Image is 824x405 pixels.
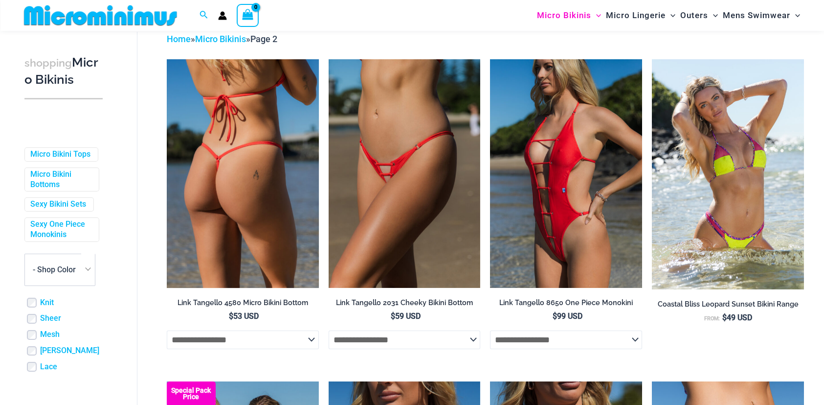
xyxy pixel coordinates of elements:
[722,313,727,322] span: $
[680,3,708,28] span: Outers
[666,3,675,28] span: Menu Toggle
[24,254,95,286] span: - Shop Color
[591,3,601,28] span: Menu Toggle
[533,1,804,29] nav: Site Navigation
[250,34,277,44] span: Page 2
[40,313,61,324] a: Sheer
[790,3,800,28] span: Menu Toggle
[20,4,181,26] img: MM SHOP LOGO FLAT
[490,59,642,287] img: Link Tangello 8650 One Piece Monokini 11
[606,3,666,28] span: Micro Lingerie
[24,57,72,69] span: shopping
[490,298,642,308] h2: Link Tangello 8650 One Piece Monokini
[200,9,208,22] a: Search icon link
[678,3,720,28] a: OutersMenu ToggleMenu Toggle
[391,311,421,321] bdi: 59 USD
[167,59,319,287] img: Link Tangello 4580 Micro 02
[723,3,790,28] span: Mens Swimwear
[167,298,319,308] h2: Link Tangello 4580 Micro Bikini Bottom
[167,298,319,311] a: Link Tangello 4580 Micro Bikini Bottom
[25,254,95,286] span: - Shop Color
[652,300,804,309] h2: Coastal Bliss Leopard Sunset Bikini Range
[195,34,246,44] a: Micro Bikinis
[708,3,718,28] span: Menu Toggle
[33,265,76,274] span: - Shop Color
[329,59,481,287] img: Link Tangello 2031 Cheeky 01
[167,59,319,287] a: Link Tangello 4580 Micro 01Link Tangello 4580 Micro 02Link Tangello 4580 Micro 02
[534,3,603,28] a: Micro BikinisMenu ToggleMenu Toggle
[329,298,481,308] h2: Link Tangello 2031 Cheeky Bikini Bottom
[537,3,591,28] span: Micro Bikinis
[30,199,86,210] a: Sexy Bikini Sets
[218,11,227,20] a: Account icon link
[652,59,804,289] img: Coastal Bliss Leopard Sunset 3171 Tri Top 4371 Thong Bikini 06
[704,315,720,322] span: From:
[490,298,642,311] a: Link Tangello 8650 One Piece Monokini
[237,4,259,26] a: View Shopping Cart, empty
[652,59,804,289] a: Coastal Bliss Leopard Sunset 3171 Tri Top 4371 Thong Bikini 06Coastal Bliss Leopard Sunset 3171 T...
[167,34,277,44] span: » »
[167,387,216,400] b: Special Pack Price
[490,59,642,287] a: Link Tangello 8650 One Piece Monokini 11Link Tangello 8650 One Piece Monokini 12Link Tangello 865...
[229,311,259,321] bdi: 53 USD
[24,54,103,88] h3: Micro Bikinis
[329,298,481,311] a: Link Tangello 2031 Cheeky Bikini Bottom
[167,34,191,44] a: Home
[40,346,99,356] a: [PERSON_NAME]
[329,59,481,287] a: Link Tangello 2031 Cheeky 01Link Tangello 2031 Cheeky 02Link Tangello 2031 Cheeky 02
[553,311,557,321] span: $
[30,149,90,160] a: Micro Bikini Tops
[30,219,91,240] a: Sexy One Piece Monokinis
[40,298,54,308] a: Knit
[722,313,752,322] bdi: 49 USD
[40,330,60,340] a: Mesh
[652,300,804,312] a: Coastal Bliss Leopard Sunset Bikini Range
[553,311,582,321] bdi: 99 USD
[720,3,802,28] a: Mens SwimwearMenu ToggleMenu Toggle
[30,169,91,190] a: Micro Bikini Bottoms
[603,3,678,28] a: Micro LingerieMenu ToggleMenu Toggle
[391,311,395,321] span: $
[40,362,57,372] a: Lace
[229,311,233,321] span: $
